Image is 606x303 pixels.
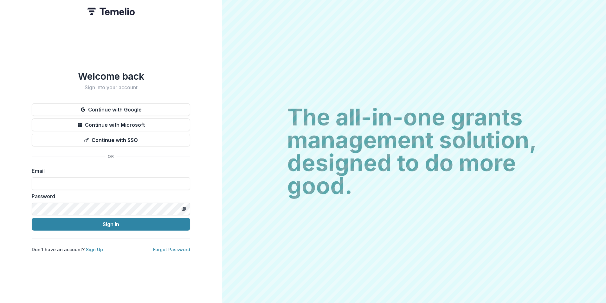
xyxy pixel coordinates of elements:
a: Forgot Password [153,247,190,252]
label: Password [32,192,186,200]
button: Toggle password visibility [179,204,189,214]
h1: Welcome back [32,71,190,82]
a: Sign Up [86,247,103,252]
button: Continue with SSO [32,134,190,146]
label: Email [32,167,186,175]
button: Continue with Microsoft [32,118,190,131]
button: Continue with Google [32,103,190,116]
h2: Sign into your account [32,84,190,91]
img: Temelio [87,8,135,15]
p: Don't have an account? [32,246,103,253]
button: Sign In [32,218,190,231]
